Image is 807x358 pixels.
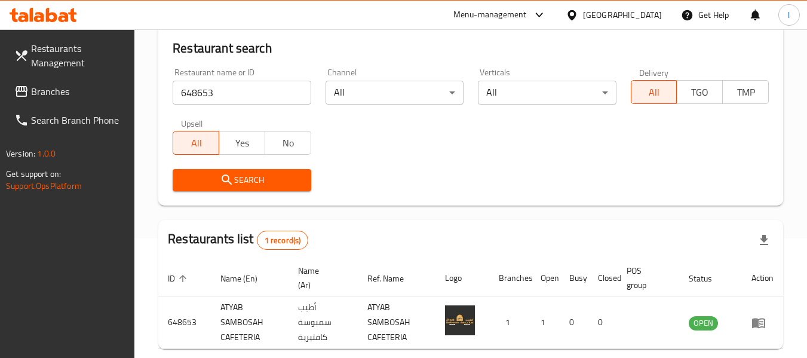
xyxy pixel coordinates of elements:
[636,84,673,101] span: All
[173,39,769,57] h2: Restaurant search
[583,8,662,22] div: [GEOGRAPHIC_DATA]
[182,173,301,188] span: Search
[358,296,435,349] td: ATYAB SAMBOSAH CAFETERIA
[257,231,309,250] div: Total records count
[168,230,308,250] h2: Restaurants list
[453,8,527,22] div: Menu-management
[158,260,783,349] table: enhanced table
[435,260,489,296] th: Logo
[220,271,273,286] span: Name (En)
[367,271,419,286] span: Ref. Name
[181,119,203,127] label: Upsell
[5,106,135,134] a: Search Branch Phone
[689,316,718,330] span: OPEN
[560,260,588,296] th: Busy
[178,134,214,152] span: All
[588,260,617,296] th: Closed
[751,316,774,330] div: Menu
[168,271,191,286] span: ID
[531,260,560,296] th: Open
[676,80,723,104] button: TGO
[265,131,311,155] button: No
[173,169,311,191] button: Search
[31,84,125,99] span: Branches
[478,81,616,105] div: All
[298,264,343,292] span: Name (Ar)
[173,81,311,105] input: Search for restaurant name or ID..
[6,166,61,182] span: Get support on:
[627,264,665,292] span: POS group
[588,296,617,349] td: 0
[489,296,531,349] td: 1
[219,131,265,155] button: Yes
[37,146,56,161] span: 1.0.0
[158,296,211,349] td: 648653
[722,80,769,104] button: TMP
[788,8,790,22] span: l
[560,296,588,349] td: 0
[173,131,219,155] button: All
[31,41,125,70] span: Restaurants Management
[289,296,357,349] td: أطيب سمبوسة كافتيرية
[489,260,531,296] th: Branches
[631,80,677,104] button: All
[728,84,764,101] span: TMP
[211,296,289,349] td: ATYAB SAMBOSAH CAFETERIA
[639,68,669,77] label: Delivery
[326,81,464,105] div: All
[5,34,135,77] a: Restaurants Management
[6,178,82,194] a: Support.OpsPlatform
[682,84,718,101] span: TGO
[270,134,306,152] span: No
[445,305,475,335] img: ATYAB SAMBOSAH CAFETERIA
[689,271,728,286] span: Status
[742,260,783,296] th: Action
[531,296,560,349] td: 1
[224,134,260,152] span: Yes
[31,113,125,127] span: Search Branch Phone
[6,146,35,161] span: Version:
[5,77,135,106] a: Branches
[257,235,308,246] span: 1 record(s)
